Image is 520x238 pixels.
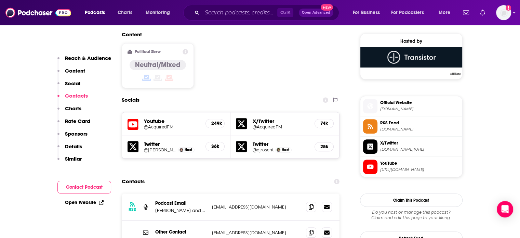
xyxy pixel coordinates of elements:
[496,5,511,20] button: Show profile menu
[360,193,463,207] button: Claim This Podcast
[57,130,88,143] button: Sponsors
[57,80,80,93] button: Social
[211,143,219,149] h5: 36k
[496,5,511,20] img: User Profile
[277,8,293,17] span: Ctrl K
[57,118,90,130] button: Rate Card
[363,99,459,113] a: Official Website[DOMAIN_NAME]
[380,127,459,132] span: acquired.libsyn.com
[5,6,71,19] img: Podchaser - Follow, Share and Rate Podcasts
[57,55,111,67] button: Reach & Audience
[122,175,145,188] h2: Contacts
[144,124,200,129] a: @AcquiredFM
[353,8,380,17] span: For Business
[363,160,459,174] a: YouTube[URL][DOMAIN_NAME]
[144,118,200,124] h5: Youtube
[380,167,459,172] span: https://www.youtube.com/@AcquiredFM
[118,8,132,17] span: Charts
[460,7,472,18] a: Show notifications dropdown
[80,7,114,18] button: open menu
[380,147,459,152] span: twitter.com/AcquiredFM
[380,120,459,126] span: RSS Feed
[144,147,177,152] a: @[PERSON_NAME]
[282,148,289,152] span: Host
[135,61,181,69] h4: Neutral/Mixed
[320,121,328,126] h5: 74k
[299,9,333,17] button: Open AdvancedNew
[65,155,82,162] p: Similar
[85,8,105,17] span: Podcasts
[141,7,179,18] button: open menu
[155,200,206,206] p: Podcast Email
[65,118,90,124] p: Rate Card
[57,155,82,168] button: Similar
[363,139,459,154] a: X/Twitter[DOMAIN_NAME][URL]
[135,49,161,54] h2: Political Skew
[252,147,274,152] a: @djrosent
[477,7,488,18] a: Show notifications dropdown
[387,7,434,18] button: open menu
[321,4,333,11] span: New
[391,8,424,17] span: For Podcasters
[146,8,170,17] span: Monitoring
[302,11,330,14] span: Open Advanced
[497,201,513,217] div: Open Intercom Messenger
[122,93,139,107] h2: Socials
[57,143,82,156] button: Details
[144,141,200,147] h5: Twitter
[57,92,88,105] button: Contacts
[380,100,459,106] span: Official Website
[380,107,459,112] span: acquired.fm
[57,105,81,118] button: Charts
[212,204,301,210] p: [EMAIL_ADDRESS][DOMAIN_NAME]
[252,141,309,147] h5: Twitter
[57,181,111,193] button: Contact Podcast
[506,5,511,11] svg: Add a profile image
[129,207,136,212] h3: RSS
[190,5,346,21] div: Search podcasts, credits, & more...
[360,47,462,75] a: Transistor
[252,124,309,129] a: @AcquiredFM
[380,140,459,146] span: X/Twitter
[65,200,104,205] a: Open Website
[212,230,301,236] p: [EMAIL_ADDRESS][DOMAIN_NAME]
[185,148,192,152] span: Host
[65,67,85,74] p: Content
[320,144,328,150] h5: 25k
[449,72,462,76] span: Affiliate
[363,119,459,134] a: RSS Feed[DOMAIN_NAME]
[439,8,450,17] span: More
[348,7,388,18] button: open menu
[380,160,459,166] span: YouTube
[57,67,85,80] button: Content
[360,47,462,67] img: Transistor
[211,121,219,126] h5: 249k
[65,80,80,87] p: Social
[155,208,206,213] p: [PERSON_NAME] and [PERSON_NAME]
[496,5,511,20] span: Logged in as NickG
[179,148,183,152] img: Ben Gilbert
[122,31,334,38] h2: Content
[252,118,309,124] h5: X/Twitter
[360,38,462,44] div: Hosted by
[65,105,81,112] p: Charts
[65,92,88,99] p: Contacts
[65,55,111,61] p: Reach & Audience
[202,7,277,18] input: Search podcasts, credits, & more...
[113,7,136,18] a: Charts
[155,229,206,235] p: Other Contact
[65,143,82,150] p: Details
[277,148,280,152] img: David Rosenthal
[360,210,463,221] div: Claim and edit this page to your liking.
[434,7,459,18] button: open menu
[65,130,88,137] p: Sponsors
[360,210,463,215] span: Do you host or manage this podcast?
